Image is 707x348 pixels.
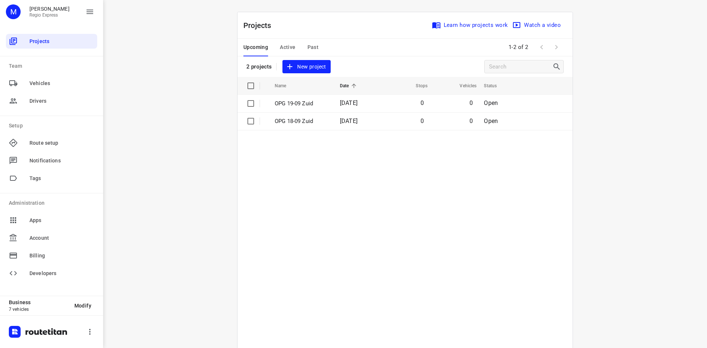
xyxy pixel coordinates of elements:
span: Drivers [29,97,94,105]
div: Route setup [6,136,97,150]
span: Previous Page [534,40,549,55]
div: Tags [6,171,97,186]
span: Active [280,43,295,52]
div: Notifications [6,153,97,168]
span: 0 [421,117,424,124]
div: Projects [6,34,97,49]
span: Account [29,234,94,242]
span: Vehicles [29,80,94,87]
div: Billing [6,248,97,263]
span: Billing [29,252,94,260]
p: 7 vehicles [9,307,68,312]
p: Max Bisseling [29,6,70,12]
span: Tags [29,175,94,182]
span: Date [340,81,359,90]
span: Status [484,81,506,90]
span: Vehicles [450,81,476,90]
div: Drivers [6,94,97,108]
div: M [6,4,21,19]
div: Account [6,231,97,245]
span: New project [287,62,326,71]
span: Route setup [29,139,94,147]
span: Upcoming [243,43,268,52]
span: 1-2 of 2 [506,39,531,55]
p: Administration [9,199,97,207]
div: Developers [6,266,97,281]
input: Search projects [489,61,552,73]
p: Team [9,62,97,70]
span: Projects [29,38,94,45]
span: Modify [74,303,91,309]
p: OPG 19-09 Zuid [275,99,329,108]
span: [DATE] [340,99,358,106]
p: Business [9,299,68,305]
span: Developers [29,270,94,277]
span: [DATE] [340,117,358,124]
span: Open [484,99,498,106]
span: 0 [469,117,473,124]
button: Modify [68,299,97,312]
span: Apps [29,217,94,224]
button: New project [282,60,330,74]
span: Notifications [29,157,94,165]
span: 0 [469,99,473,106]
div: Vehicles [6,76,97,91]
span: Name [275,81,296,90]
p: 2 projects [246,63,272,70]
span: Open [484,117,498,124]
p: OPG 18-09 Zuid [275,117,329,126]
div: Search [552,62,563,71]
span: 0 [421,99,424,106]
span: Past [307,43,319,52]
p: Projects [243,20,277,31]
p: Regio Express [29,13,70,18]
span: Next Page [549,40,564,55]
span: Stops [406,81,428,90]
div: Apps [6,213,97,228]
p: Setup [9,122,97,130]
